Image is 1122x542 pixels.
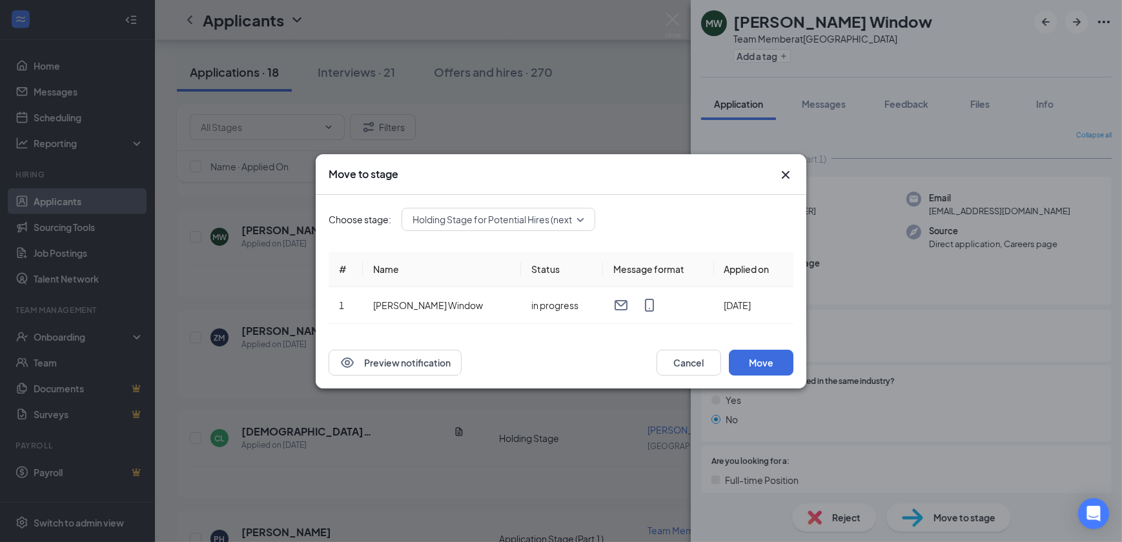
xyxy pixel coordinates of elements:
th: Status [521,252,603,287]
td: [DATE] [714,287,793,324]
button: Close [778,167,793,183]
svg: Email [613,297,629,313]
th: Message format [603,252,714,287]
span: Choose stage: [329,212,391,226]
svg: Eye [340,355,355,370]
button: EyePreview notification [329,350,462,376]
button: Move [729,350,793,376]
h3: Move to stage [329,167,398,181]
button: Cancel [657,350,721,376]
td: in progress [521,287,603,324]
td: [PERSON_NAME] Window [363,287,520,324]
svg: MobileSms [642,297,657,313]
th: # [329,252,363,287]
span: Holding Stage for Potential Hires (next stage) [413,210,600,229]
svg: Cross [778,167,793,183]
span: 1 [339,299,344,311]
th: Applied on [714,252,793,287]
th: Name [363,252,520,287]
div: Open Intercom Messenger [1078,498,1109,529]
